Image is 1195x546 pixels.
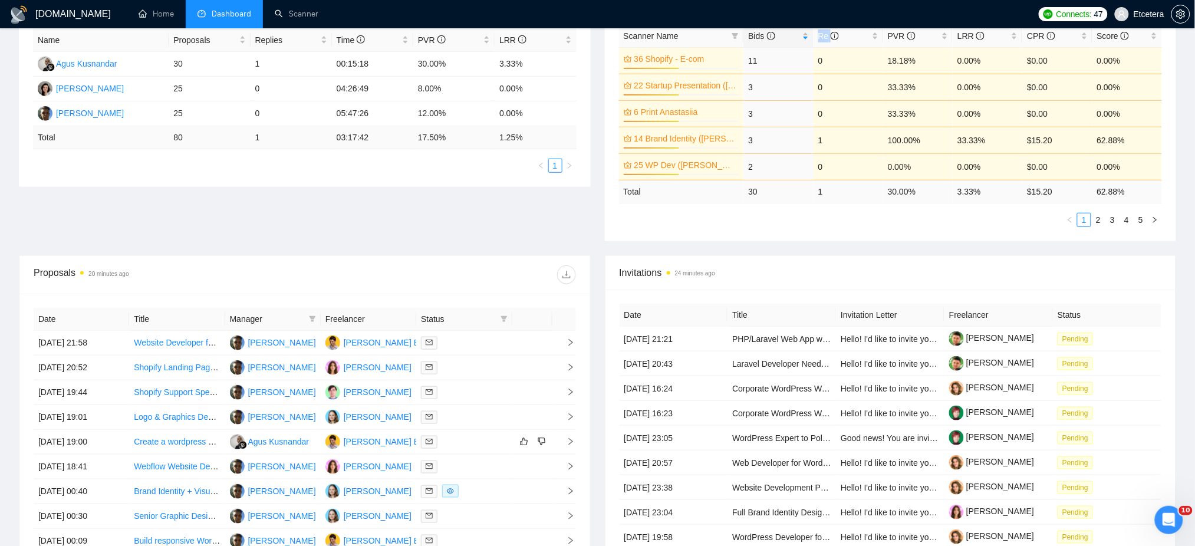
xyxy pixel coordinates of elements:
td: 33.33% [883,74,953,100]
td: 33.33% [883,100,953,127]
div: [PERSON_NAME] [248,336,316,349]
td: [DATE] 16:24 [620,376,728,401]
td: [DATE] 20:52 [34,356,129,380]
a: AP[PERSON_NAME] [230,486,316,495]
a: Website Development Project [732,483,841,492]
a: Corporate WordPress Website Development for NAT Constructions [732,384,977,393]
span: Pending [1058,357,1093,370]
span: LRR [499,35,526,45]
li: Previous Page [1063,213,1077,227]
a: [PERSON_NAME] [949,383,1034,392]
span: mail [426,463,433,470]
span: user [1118,10,1126,18]
span: PVR [888,31,916,41]
td: 04:26:49 [332,77,413,101]
img: PD [325,360,340,375]
span: crown [624,134,632,143]
span: crown [624,161,632,169]
span: Bids [748,31,775,41]
span: Scanner Name [624,31,679,41]
span: 47 [1094,8,1103,21]
span: mail [426,537,433,544]
a: Senior Graphic Designer (B2B Expertise) [134,511,284,521]
td: 1 [251,126,332,149]
a: 1 [549,159,562,172]
td: 0 [251,77,332,101]
th: Freelancer [321,308,416,331]
span: Pending [1058,456,1093,469]
span: right [566,162,573,169]
time: 24 minutes ago [675,270,715,277]
a: Create a wordpress ecommerce store for a large format printing business [134,437,401,446]
img: VY [325,410,340,425]
span: Pending [1058,407,1093,420]
td: 0.00% [953,74,1022,100]
img: AP [230,410,245,425]
img: AP [230,484,245,499]
td: 18.18% [883,47,953,74]
a: [PERSON_NAME] [949,506,1034,516]
a: DB[PERSON_NAME] Bronfain [325,535,445,545]
td: $15.20 [1022,127,1092,153]
button: left [534,159,548,173]
td: Total [619,180,744,203]
span: mail [426,389,433,396]
a: AP[PERSON_NAME] [230,535,316,545]
td: 3 [743,100,813,127]
span: Pending [1058,506,1093,519]
span: info-circle [767,32,775,40]
div: [PERSON_NAME] [248,410,316,423]
td: 17.50 % [413,126,495,149]
td: 0 [814,100,883,127]
td: 0.00% [953,47,1022,74]
div: [PERSON_NAME] [344,509,411,522]
a: 22 Startup Presentation ([PERSON_NAME]) [634,79,737,92]
span: 10 [1179,506,1193,515]
img: c1H5j4uuwRoiYYBPUc0TtXcw2dMxy5fGUeEXcoyQTo85fuH37bAwWfg3xyvaZyZkb6 [949,356,964,371]
span: mail [426,438,433,445]
a: [PERSON_NAME] [949,407,1034,417]
span: info-circle [357,35,365,44]
a: 14 Brand Identity ([PERSON_NAME]) [634,132,737,145]
img: gigradar-bm.png [239,441,247,449]
a: 25 WP Dev ([PERSON_NAME] B) [634,159,737,172]
td: [DATE] 19:44 [34,380,129,405]
div: [PERSON_NAME] [344,485,411,498]
button: like [517,435,531,449]
a: AP[PERSON_NAME] [230,362,316,371]
span: Replies [255,34,318,47]
td: 3.33 % [953,180,1022,203]
img: AP [230,459,245,474]
img: VY [325,484,340,499]
div: [PERSON_NAME] [56,82,124,95]
div: [PERSON_NAME] [248,460,316,473]
span: mail [426,488,433,495]
div: [PERSON_NAME] [248,485,316,498]
span: Pending [1058,333,1093,346]
a: AP[PERSON_NAME] [230,337,316,347]
button: download [557,265,576,284]
td: 30 [743,180,813,203]
th: Manager [225,308,321,331]
a: 1 [1078,213,1091,226]
td: 0 [251,101,332,126]
td: 25 [169,77,250,101]
img: DB [325,336,340,350]
span: LRR [957,31,985,41]
a: DB[PERSON_NAME] Bronfain [325,436,445,446]
a: VY[PERSON_NAME] [325,511,411,520]
td: $0.00 [1022,100,1092,127]
img: DB [325,435,340,449]
img: c1Yz1V5vTkFBIK6lnZKICux94CK7NJh7mMOvUEmt1RGeaFBAi1QHuau63OPw6vGT8z [949,430,964,445]
a: Pending [1058,507,1098,517]
a: Pending [1058,358,1098,368]
td: 0.00% [953,153,1022,180]
div: [PERSON_NAME] [344,386,411,399]
td: 1 [251,52,332,77]
a: WordPress Developer for Multiple Websites [732,532,891,542]
img: AP [230,336,245,350]
span: Score [1097,31,1129,41]
span: Pending [1058,432,1093,445]
a: [PERSON_NAME] [949,333,1034,343]
img: c1H5j4uuwRoiYYBPUc0TtXcw2dMxy5fGUeEXcoyQTo85fuH37bAwWfg3xyvaZyZkb6 [949,331,964,346]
